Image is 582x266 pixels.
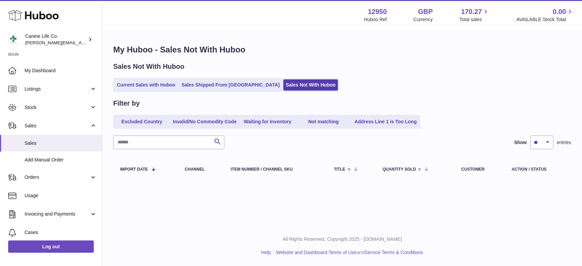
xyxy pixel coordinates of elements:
a: Service Terms & Conditions [364,250,423,255]
span: Cases [25,229,97,236]
div: Action / Status [512,167,564,172]
a: Log out [8,240,94,253]
span: Title [334,167,345,172]
span: Stock [25,104,90,111]
div: Customer [461,167,498,172]
a: 170.27 Total sales [459,7,490,23]
span: Import date [120,167,148,172]
a: Sales Not With Huboo [283,79,338,91]
a: Website and Dashboard Terms of Use [276,250,357,255]
a: Not matching [296,116,351,127]
span: My Dashboard [25,67,97,74]
span: AVAILABLE Stock Total [516,16,574,23]
strong: 12950 [368,7,387,16]
div: Huboo Ref [364,16,387,23]
span: Total sales [459,16,490,23]
span: 170.27 [461,7,482,16]
label: Show [514,139,527,146]
li: and [274,249,423,256]
div: Currency [414,16,433,23]
a: Help [261,250,271,255]
span: Quantity Sold [383,167,416,172]
a: 0.00 AVAILABLE Stock Total [516,7,574,23]
a: Current Sales with Huboo [115,79,178,91]
p: All Rights Reserved. Copyright 2025 - [DOMAIN_NAME] [108,236,577,242]
span: Orders [25,174,90,181]
div: Item Number / Channel SKU [231,167,320,172]
span: Sales [25,140,97,146]
span: Listings [25,86,90,92]
a: Waiting for Inventory [240,116,295,127]
div: Channel [185,167,217,172]
span: 0.00 [553,7,566,16]
a: Invalid/No Commodity Code [170,116,239,127]
span: Usage [25,192,97,199]
a: Excluded Country [115,116,169,127]
h2: Filter by [113,99,140,108]
a: Address Line 1 is Too Long [352,116,419,127]
a: Sales Shipped From [GEOGRAPHIC_DATA] [179,79,282,91]
img: kevin@clsgltd.co.uk [8,34,18,45]
span: entries [557,139,571,146]
h1: My Huboo - Sales Not With Huboo [113,44,571,55]
span: Sales [25,123,90,129]
span: Invoicing and Payments [25,211,90,217]
strong: GBP [418,7,433,16]
div: Canine Life Co. [25,33,87,46]
span: [PERSON_NAME][EMAIL_ADDRESS][DOMAIN_NAME] [25,40,137,45]
span: Add Manual Order [25,157,97,163]
h2: Sales Not With Huboo [113,62,184,71]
